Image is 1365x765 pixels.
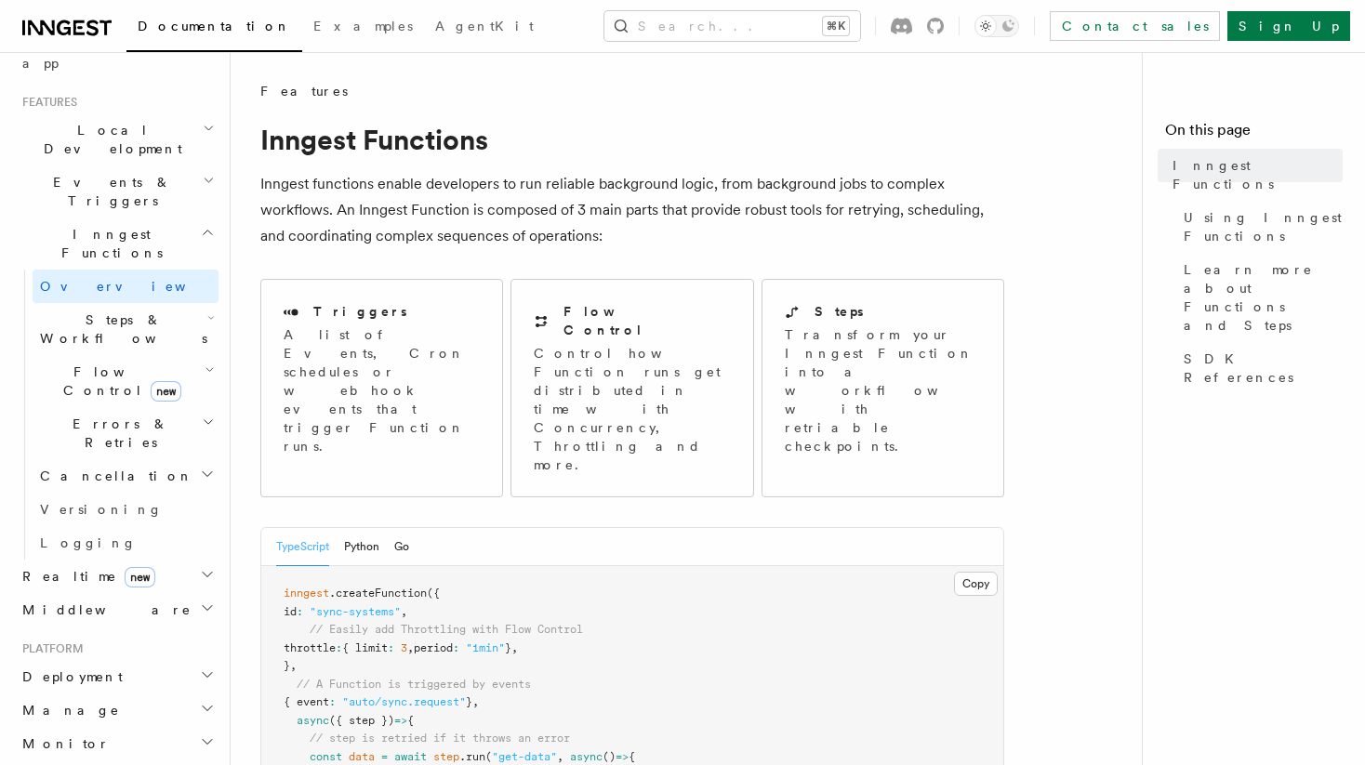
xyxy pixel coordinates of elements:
[33,459,219,493] button: Cancellation
[15,113,219,165] button: Local Development
[302,6,424,50] a: Examples
[33,407,219,459] button: Errors & Retries
[435,19,534,33] span: AgentKit
[349,750,375,763] span: data
[15,667,123,686] span: Deployment
[485,750,492,763] span: (
[15,165,219,218] button: Events & Triggers
[313,19,413,33] span: Examples
[1227,11,1350,41] a: Sign Up
[260,82,348,100] span: Features
[1184,260,1343,335] span: Learn more about Functions and Steps
[138,19,291,33] span: Documentation
[453,641,459,654] span: :
[466,695,472,708] span: }
[15,121,203,158] span: Local Development
[284,605,297,618] span: id
[1176,201,1343,253] a: Using Inngest Functions
[284,641,336,654] span: throttle
[534,344,730,474] p: Control how Function runs get distributed in time with Concurrency, Throttling and more.
[459,750,485,763] span: .run
[15,734,110,753] span: Monitor
[260,171,1004,249] p: Inngest functions enable developers to run reliable background logic, from background jobs to com...
[33,310,207,348] span: Steps & Workflows
[557,750,563,763] span: ,
[1173,156,1343,193] span: Inngest Functions
[394,714,407,727] span: =>
[15,600,192,619] span: Middleware
[1184,350,1343,387] span: SDK References
[33,355,219,407] button: Flow Controlnew
[815,302,864,321] h2: Steps
[414,641,453,654] span: period
[510,279,753,497] a: Flow ControlControl how Function runs get distributed in time with Concurrency, Throttling and more.
[603,750,616,763] span: ()
[33,493,219,526] a: Versioning
[1165,149,1343,201] a: Inngest Functions
[15,567,155,586] span: Realtime
[492,750,557,763] span: "get-data"
[344,528,379,566] button: Python
[276,528,329,566] button: TypeScript
[15,727,219,760] button: Monitor
[284,695,329,708] span: { event
[762,279,1004,497] a: StepsTransform your Inngest Function into a workflow with retriable checkpoints.
[284,587,329,600] span: inngest
[313,302,407,321] h2: Triggers
[284,325,480,455] p: A list of Events, Cron schedules or webhook events that trigger Function runs.
[823,17,849,35] kbd: ⌘K
[297,714,329,727] span: async
[310,732,570,745] span: // step is retried if it throws an error
[336,641,342,654] span: :
[407,714,414,727] span: {
[151,381,181,402] span: new
[388,641,394,654] span: :
[15,660,219,693] button: Deployment
[310,750,342,763] span: const
[125,567,155,587] span: new
[15,95,77,110] span: Features
[1184,208,1343,245] span: Using Inngest Functions
[785,325,984,455] p: Transform your Inngest Function into a workflow with retriable checkpoints.
[511,641,518,654] span: ,
[427,587,440,600] span: ({
[401,641,407,654] span: 3
[505,641,511,654] span: }
[33,303,219,355] button: Steps & Workflows
[33,270,219,303] a: Overview
[290,659,297,672] span: ,
[1165,119,1343,149] h4: On this page
[629,750,635,763] span: {
[570,750,603,763] span: async
[260,123,1004,156] h1: Inngest Functions
[401,605,407,618] span: ,
[342,695,466,708] span: "auto/sync.request"
[472,695,479,708] span: ,
[15,28,219,80] a: Setting up your app
[342,641,388,654] span: { limit
[407,641,414,654] span: ,
[15,270,219,560] div: Inngest Functions
[974,15,1019,37] button: Toggle dark mode
[15,560,219,593] button: Realtimenew
[394,750,427,763] span: await
[33,415,202,452] span: Errors & Retries
[126,6,302,52] a: Documentation
[563,302,730,339] h2: Flow Control
[40,502,163,517] span: Versioning
[433,750,459,763] span: step
[1176,253,1343,342] a: Learn more about Functions and Steps
[310,605,401,618] span: "sync-systems"
[15,593,219,627] button: Middleware
[33,526,219,560] a: Logging
[604,11,860,41] button: Search...⌘K
[329,587,427,600] span: .createFunction
[15,218,219,270] button: Inngest Functions
[394,528,409,566] button: Go
[1176,342,1343,394] a: SDK References
[284,659,290,672] span: }
[40,279,232,294] span: Overview
[15,701,120,719] span: Manage
[1050,11,1220,41] a: Contact sales
[466,641,505,654] span: "1min"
